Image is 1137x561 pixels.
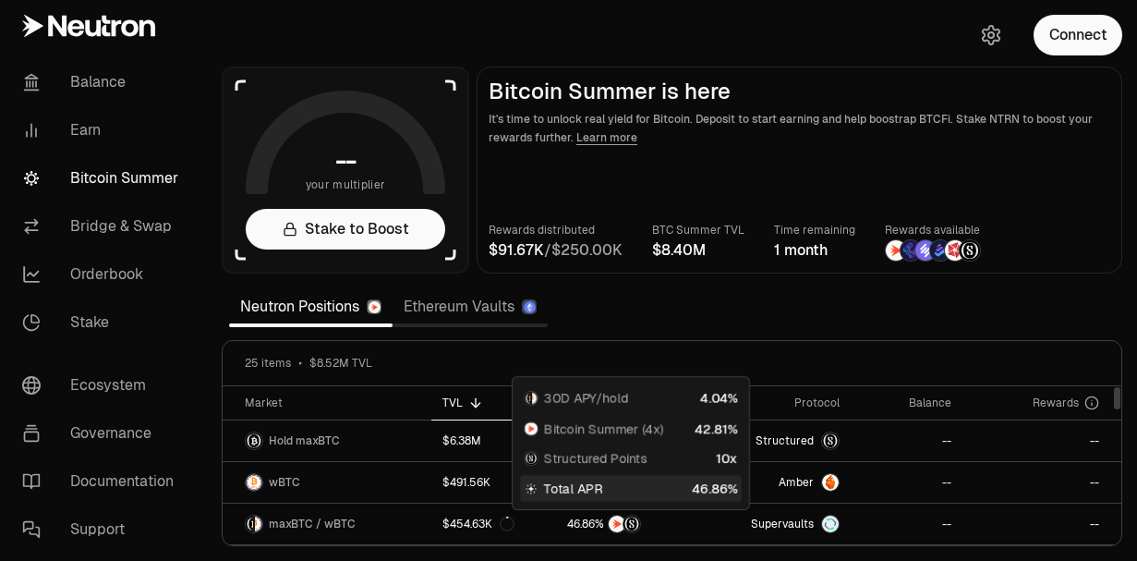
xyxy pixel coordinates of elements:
span: Structured Points [544,449,647,468]
a: Stake [7,299,200,347]
img: wBTC Logo [532,392,538,405]
span: Total APR [544,480,602,498]
a: Ecosystem [7,361,200,409]
a: -- [851,504,963,544]
h2: Bitcoin Summer is here [489,79,1110,104]
span: Structured [756,433,814,448]
a: Orderbook [7,250,200,299]
a: $454.63K [431,504,556,544]
div: 10x [716,449,738,468]
img: Neutron Logo [369,301,381,313]
div: $491.56K [442,475,490,490]
img: wBTC Logo [255,516,262,532]
span: Amber [779,475,814,490]
img: Mars Fragments [945,240,965,261]
a: AmberAmber [704,462,851,503]
button: Connect [1034,15,1122,55]
a: Bitcoin Summer [7,154,200,202]
a: Bridge & Swap [7,202,200,250]
img: Bedrock Diamonds [930,240,950,261]
img: maxBTC Logo [525,392,530,405]
span: Hold maxBTC [269,433,340,448]
a: maxBTC LogowBTC LogomaxBTC / wBTC [223,504,431,544]
a: $491.56K [431,462,556,503]
a: $6.38M [431,421,556,461]
div: Balance [862,396,952,410]
span: Bitcoin Summer (4x) [544,420,664,438]
p: BTC Summer TVL [652,221,744,239]
img: NTRN [886,240,906,261]
a: Governance [7,409,200,457]
img: Structured Points [960,240,980,261]
img: Structured Points [525,452,538,465]
div: $454.63K [442,517,514,531]
span: your multiplier [306,176,386,194]
a: -- [851,421,963,461]
a: SupervaultsSupervaults [704,504,851,544]
h1: -- [335,146,357,176]
div: $6.38M [442,433,481,448]
img: Amber [822,474,839,491]
span: wBTC [269,475,300,490]
img: maxBTC Logo [246,433,262,449]
a: StructuredmaxBTC [704,421,851,461]
a: Balance [7,58,200,106]
img: Solv Points [915,240,936,261]
a: -- [962,421,1121,461]
img: wBTC Logo [246,474,262,491]
a: -- [962,504,1121,544]
img: NTRN [525,422,538,435]
a: -- [851,462,963,503]
div: 1 month [774,239,855,262]
a: Stake to Boost [246,209,445,250]
a: Neutron Positions [229,288,393,325]
a: Documentation [7,457,200,506]
img: NTRN [609,516,625,532]
div: TVL [442,396,545,410]
span: $8.52M TVL [309,356,372,371]
p: Rewards distributed [489,221,623,239]
a: wBTC LogowBTC [223,462,431,503]
div: Market [245,396,420,410]
img: Structured Points [623,516,640,532]
img: maxBTC Logo [246,516,253,532]
a: Support [7,506,200,554]
div: / [489,239,623,262]
span: maxBTC / wBTC [269,517,356,531]
button: NTRNStructured Points [567,515,693,533]
a: -- [962,462,1121,503]
span: Rewards [1033,396,1079,410]
img: Ethereum Logo [524,301,536,313]
span: 30D APY/hold [544,389,628,408]
img: Supervaults [822,516,839,532]
a: Learn more [576,130,637,145]
div: Protocol [715,396,840,410]
p: It's time to unlock real yield for Bitcoin. Deposit to start earning and help boostrap BTCFi. Sta... [489,110,1110,147]
img: EtherFi Points [901,240,921,261]
span: 25 items [245,356,291,371]
a: NTRNStructured Points [556,504,704,544]
a: Ethereum Vaults [393,288,548,325]
a: maxBTC LogoHold maxBTC [223,421,431,461]
p: Rewards available [885,221,981,239]
span: Supervaults [751,517,814,531]
img: maxBTC [822,433,839,449]
p: Time remaining [774,221,855,239]
a: Earn [7,106,200,154]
